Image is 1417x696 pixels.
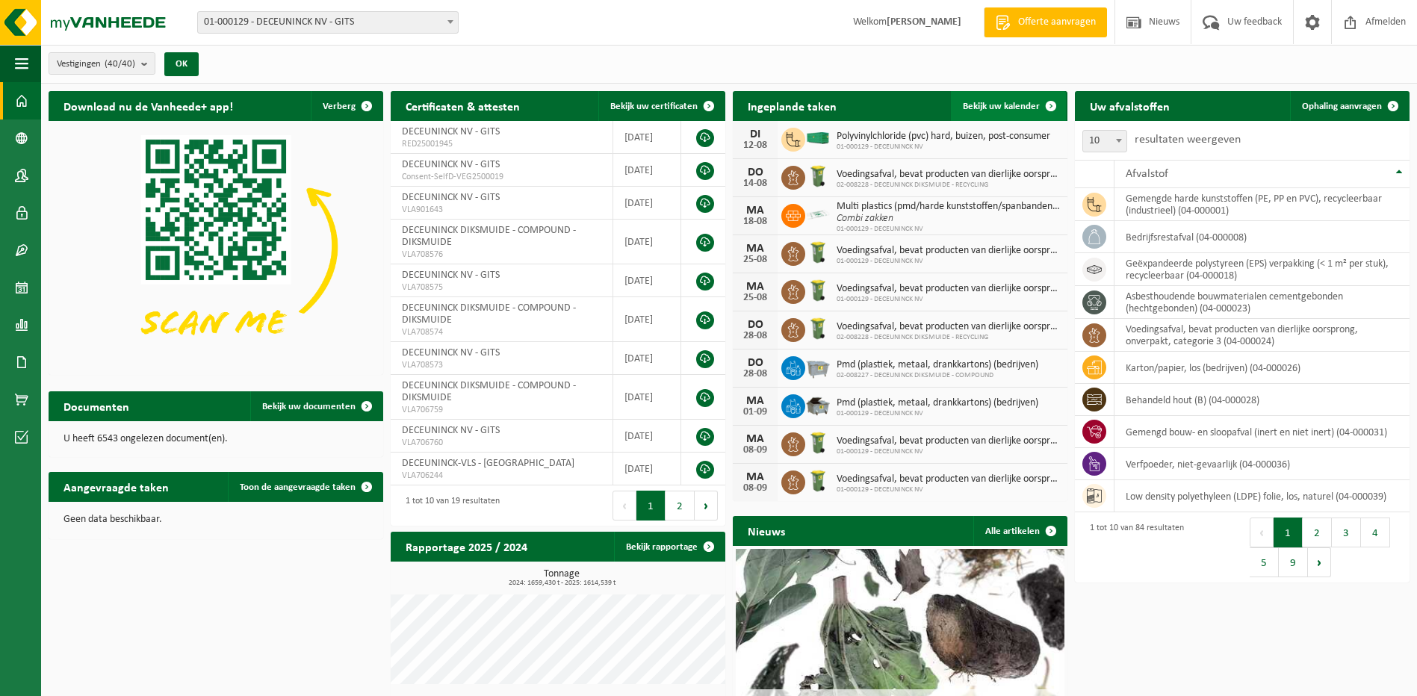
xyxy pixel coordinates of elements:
span: Ophaling aanvragen [1302,102,1382,111]
span: DECEUNINCK-VLS - [GEOGRAPHIC_DATA] [402,458,574,469]
img: WB-5000-GAL-GY-01 [805,392,831,417]
td: [DATE] [613,342,681,375]
a: Bekijk uw kalender [951,91,1066,121]
h2: Nieuws [733,516,800,545]
div: 01-09 [740,407,770,417]
a: Ophaling aanvragen [1290,91,1408,121]
td: [DATE] [613,220,681,264]
a: Bekijk uw documenten [250,391,382,421]
span: RED25001945 [402,138,601,150]
td: voedingsafval, bevat producten van dierlijke oorsprong, onverpakt, categorie 3 (04-000024) [1114,319,1410,352]
p: U heeft 6543 ongelezen document(en). [63,434,368,444]
div: 25-08 [740,293,770,303]
span: 01-000129 - DECEUNINCK NV [837,409,1038,418]
span: VLA706760 [402,437,601,449]
button: Previous [1250,518,1274,547]
span: VLA708574 [402,326,601,338]
button: 1 [636,491,666,521]
span: 01-000129 - DECEUNINCK NV - GITS [198,12,458,33]
img: LP-SK-00500-LPE-16 [805,202,831,227]
img: WB-0140-HPE-GN-50 [805,316,831,341]
button: Next [1308,547,1331,577]
span: DECEUNINCK NV - GITS [402,159,500,170]
div: MA [740,205,770,217]
span: VLA706244 [402,470,601,482]
span: Consent-SelfD-VEG2500019 [402,171,601,183]
span: Toon de aangevraagde taken [240,482,356,492]
span: Voedingsafval, bevat producten van dierlijke oorsprong, onverpakt, categorie 3 [837,245,1060,257]
button: Verberg [311,91,382,121]
h2: Rapportage 2025 / 2024 [391,532,542,561]
td: gemengd bouw- en sloopafval (inert en niet inert) (04-000031) [1114,416,1410,448]
div: DO [740,167,770,178]
span: Afvalstof [1126,168,1168,180]
div: 28-08 [740,369,770,379]
span: 10 [1082,130,1127,152]
a: Bekijk rapportage [614,532,724,562]
img: WB-2500-GAL-GY-01 [805,354,831,379]
td: low density polyethyleen (LDPE) folie, los, naturel (04-000039) [1114,480,1410,512]
div: 1 tot 10 van 84 resultaten [1082,516,1184,579]
span: VLA706759 [402,404,601,416]
td: [DATE] [613,297,681,342]
strong: [PERSON_NAME] [887,16,961,28]
div: 28-08 [740,331,770,341]
span: DECEUNINCK DIKSMUIDE - COMPOUND - DIKSMUIDE [402,302,576,326]
span: DECEUNINCK NV - GITS [402,126,500,137]
button: 3 [1332,518,1361,547]
td: [DATE] [613,375,681,420]
span: DECEUNINCK NV - GITS [402,270,500,281]
img: WB-0140-HPE-GN-50 [805,430,831,456]
span: Vestigingen [57,53,135,75]
td: asbesthoudende bouwmaterialen cementgebonden (hechtgebonden) (04-000023) [1114,286,1410,319]
img: HK-XC-40-GN-00 [805,131,831,145]
div: 12-08 [740,140,770,151]
div: MA [740,281,770,293]
span: Multi plastics (pmd/harde kunststoffen/spanbanden/eps/folie naturel/folie gemeng... [837,201,1060,213]
span: 01-000129 - DECEUNINCK NV - GITS [197,11,459,34]
div: DO [740,357,770,369]
td: verfpoeder, niet-gevaarlijk (04-000036) [1114,448,1410,480]
td: [DATE] [613,154,681,187]
button: 9 [1279,547,1308,577]
h2: Documenten [49,391,144,420]
button: Next [695,491,718,521]
span: Bekijk uw kalender [963,102,1040,111]
button: 2 [1303,518,1332,547]
button: 4 [1361,518,1390,547]
img: WB-0140-HPE-GN-50 [805,278,831,303]
td: [DATE] [613,453,681,485]
span: 01-000129 - DECEUNINCK NV [837,257,1060,266]
div: MA [740,243,770,255]
span: Bekijk uw certificaten [610,102,698,111]
span: DECEUNINCK NV - GITS [402,192,500,203]
button: Previous [613,491,636,521]
span: DECEUNINCK NV - GITS [402,425,500,436]
h2: Certificaten & attesten [391,91,535,120]
td: bedrijfsrestafval (04-000008) [1114,221,1410,253]
div: 08-09 [740,445,770,456]
span: Voedingsafval, bevat producten van dierlijke oorsprong, onverpakt, categorie 3 [837,169,1060,181]
span: DECEUNINCK DIKSMUIDE - COMPOUND - DIKSMUIDE [402,225,576,248]
span: DECEUNINCK DIKSMUIDE - COMPOUND - DIKSMUIDE [402,380,576,403]
span: 01-000129 - DECEUNINCK NV [837,447,1060,456]
span: VLA708573 [402,359,601,371]
span: VLA708576 [402,249,601,261]
td: geëxpandeerde polystyreen (EPS) verpakking (< 1 m² per stuk), recycleerbaar (04-000018) [1114,253,1410,286]
button: 1 [1274,518,1303,547]
td: [DATE] [613,264,681,297]
span: 01-000129 - DECEUNINCK NV [837,295,1060,304]
span: VLA708575 [402,282,601,293]
div: 25-08 [740,255,770,265]
span: Voedingsafval, bevat producten van dierlijke oorsprong, onverpakt, categorie 3 [837,321,1060,333]
img: WB-0140-HPE-GN-50 [805,240,831,265]
span: Verberg [323,102,356,111]
h2: Aangevraagde taken [49,472,184,501]
span: 10 [1083,131,1126,152]
img: WB-0140-HPE-GN-50 [805,164,831,189]
h2: Uw afvalstoffen [1075,91,1185,120]
span: 02-008227 - DECEUNINCK DIKSMUIDE - COMPOUND [837,371,1038,380]
span: Voedingsafval, bevat producten van dierlijke oorsprong, onverpakt, categorie 3 [837,435,1060,447]
span: Pmd (plastiek, metaal, drankkartons) (bedrijven) [837,359,1038,371]
div: MA [740,471,770,483]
